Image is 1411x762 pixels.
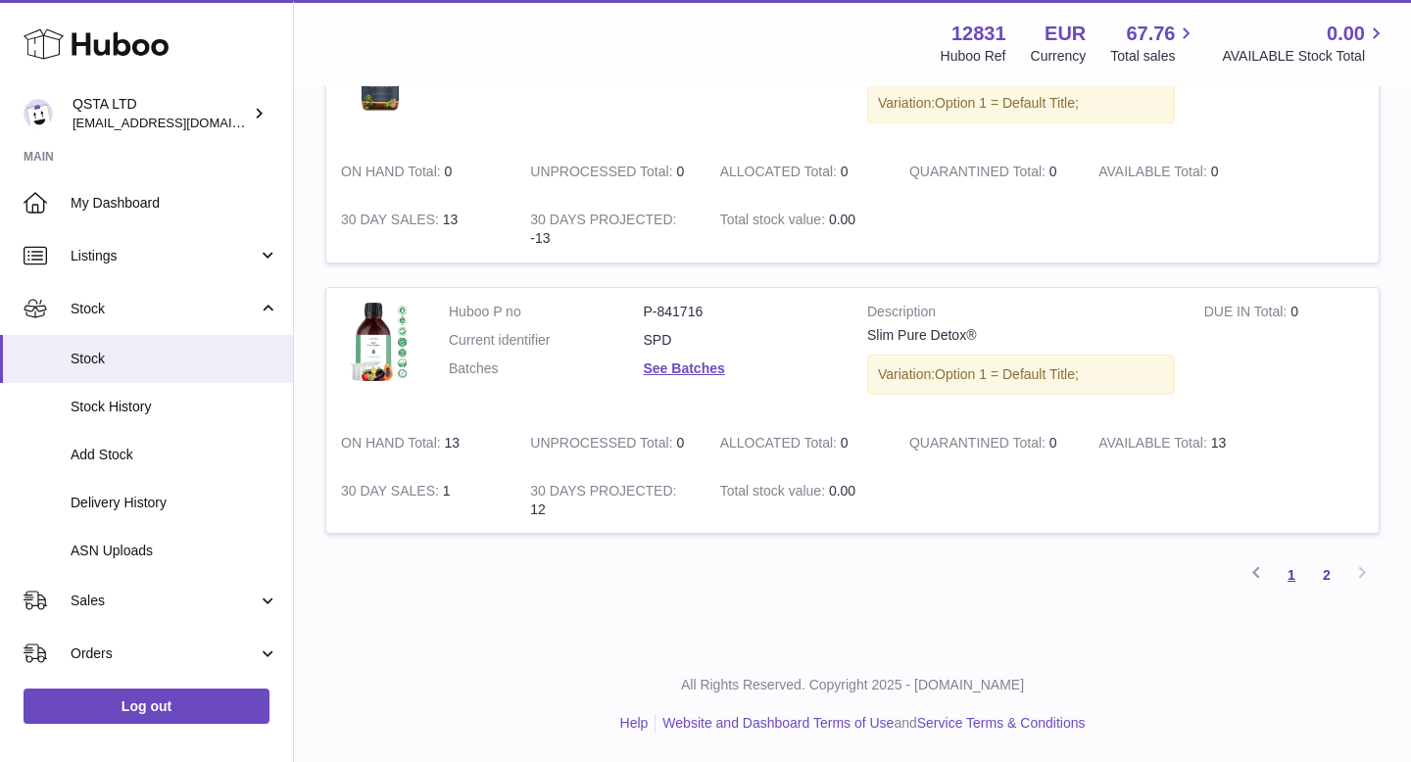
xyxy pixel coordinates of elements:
[829,212,855,227] span: 0.00
[1049,164,1057,179] span: 0
[530,435,676,455] strong: UNPROCESSED Total
[1084,419,1273,467] td: 13
[326,467,515,534] td: 1
[829,483,855,499] span: 0.00
[951,21,1006,47] strong: 12831
[1031,47,1087,66] div: Currency
[73,95,249,132] div: QSTA LTD
[71,194,278,213] span: My Dashboard
[1049,435,1057,451] span: 0
[644,331,839,350] dd: SPD
[1110,21,1197,66] a: 67.76 Total sales
[71,300,258,318] span: Stock
[1204,304,1290,324] strong: DUE IN Total
[1098,164,1210,184] strong: AVAILABLE Total
[310,676,1395,694] p: All Rights Reserved. Copyright 2025 - [DOMAIN_NAME]
[530,483,676,503] strong: 30 DAYS PROJECTED
[341,483,443,503] strong: 30 DAY SALES
[941,47,1006,66] div: Huboo Ref
[1098,435,1210,455] strong: AVAILABLE Total
[449,359,644,378] dt: Batches
[1327,21,1365,47] span: 0.00
[341,435,445,455] strong: ON HAND Total
[867,326,1175,345] div: Slim Pure Detox®
[326,148,515,196] td: 0
[720,212,829,232] strong: Total stock value
[73,115,288,130] span: [EMAIL_ADDRESS][DOMAIN_NAME]
[867,83,1175,123] div: Variation:
[935,95,1079,111] span: Option 1 = Default Title;
[935,366,1079,382] span: Option 1 = Default Title;
[656,714,1085,733] li: and
[662,715,894,731] a: Website and Dashboard Terms of Use
[720,164,841,184] strong: ALLOCATED Total
[530,164,676,184] strong: UNPROCESSED Total
[1084,148,1273,196] td: 0
[341,212,443,232] strong: 30 DAY SALES
[71,592,258,610] span: Sales
[515,196,705,262] td: -13
[705,148,895,196] td: 0
[71,350,278,368] span: Stock
[909,164,1049,184] strong: QUARANTINED Total
[326,196,515,262] td: 13
[71,542,278,560] span: ASN Uploads
[71,398,278,416] span: Stock History
[705,419,895,467] td: 0
[1274,557,1309,593] a: 1
[449,331,644,350] dt: Current identifier
[1126,21,1175,47] span: 67.76
[1222,47,1387,66] span: AVAILABLE Stock Total
[341,164,445,184] strong: ON HAND Total
[71,446,278,464] span: Add Stock
[1190,288,1379,419] td: 0
[71,247,258,265] span: Listings
[24,689,269,724] a: Log out
[917,715,1086,731] a: Service Terms & Conditions
[644,360,725,376] a: See Batches
[1309,557,1344,593] a: 2
[515,467,705,534] td: 12
[867,355,1175,395] div: Variation:
[644,303,839,321] dd: P-841716
[326,419,515,467] td: 13
[449,303,644,321] dt: Huboo P no
[620,715,649,731] a: Help
[515,419,705,467] td: 0
[71,644,258,663] span: Orders
[720,435,841,455] strong: ALLOCATED Total
[720,483,829,503] strong: Total stock value
[24,99,53,128] img: rodcp10@gmail.com
[515,148,705,196] td: 0
[1045,21,1086,47] strong: EUR
[71,494,278,512] span: Delivery History
[909,435,1049,455] strong: QUARANTINED Total
[341,303,419,381] img: product image
[1110,47,1197,66] span: Total sales
[1222,21,1387,66] a: 0.00 AVAILABLE Stock Total
[530,212,676,232] strong: 30 DAYS PROJECTED
[867,303,1175,326] strong: Description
